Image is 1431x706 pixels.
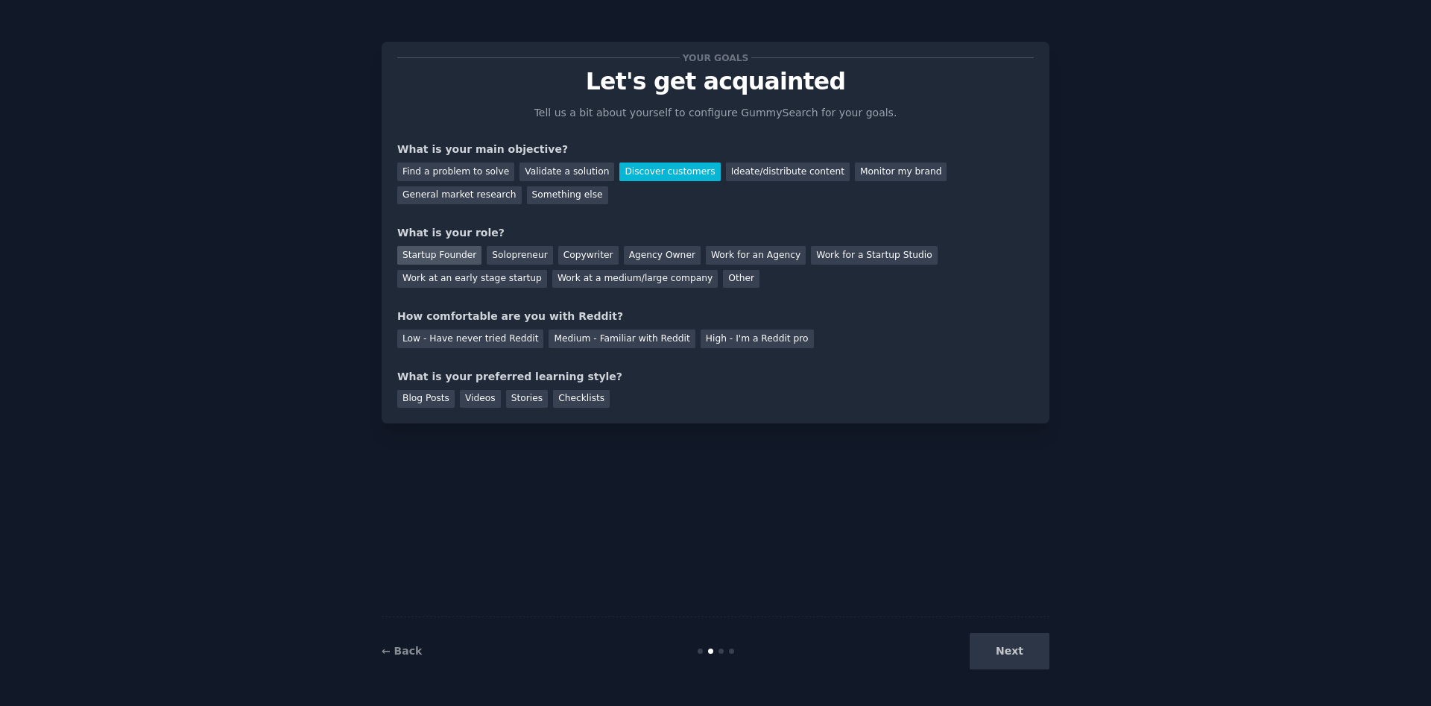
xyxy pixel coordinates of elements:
[506,390,548,409] div: Stories
[382,645,422,657] a: ← Back
[460,390,501,409] div: Videos
[624,246,701,265] div: Agency Owner
[552,270,718,289] div: Work at a medium/large company
[397,369,1034,385] div: What is your preferred learning style?
[558,246,619,265] div: Copywriter
[487,246,552,265] div: Solopreneur
[397,270,547,289] div: Work at an early stage startup
[397,390,455,409] div: Blog Posts
[397,225,1034,241] div: What is your role?
[519,163,614,181] div: Validate a solution
[680,50,751,66] span: Your goals
[855,163,947,181] div: Monitor my brand
[619,163,720,181] div: Discover customers
[397,246,481,265] div: Startup Founder
[397,142,1034,157] div: What is your main objective?
[397,69,1034,95] p: Let's get acquainted
[553,390,610,409] div: Checklists
[397,330,543,348] div: Low - Have never tried Reddit
[397,309,1034,324] div: How comfortable are you with Reddit?
[723,270,759,289] div: Other
[549,330,695,348] div: Medium - Familiar with Reddit
[528,105,903,121] p: Tell us a bit about yourself to configure GummySearch for your goals.
[397,186,522,205] div: General market research
[811,246,937,265] div: Work for a Startup Studio
[701,330,814,348] div: High - I'm a Reddit pro
[726,163,850,181] div: Ideate/distribute content
[397,163,514,181] div: Find a problem to solve
[706,246,806,265] div: Work for an Agency
[527,186,608,205] div: Something else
